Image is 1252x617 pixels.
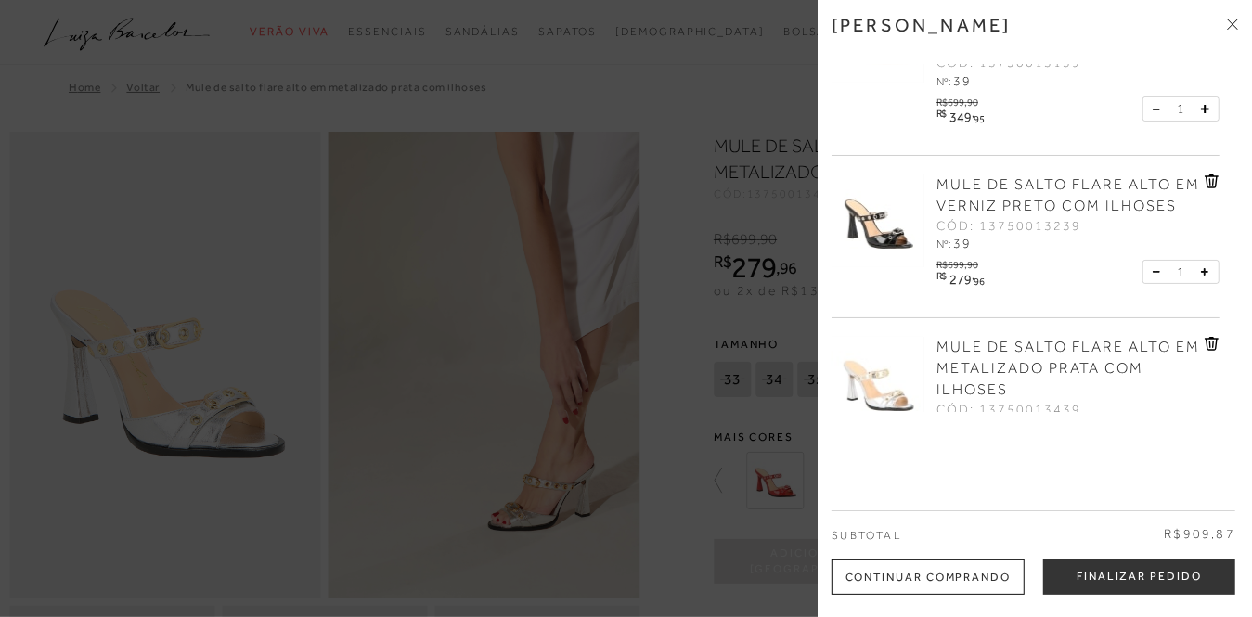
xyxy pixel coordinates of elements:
[832,559,1025,595] div: Continuar Comprando
[936,254,987,270] div: R$699,90
[832,337,924,430] img: MULE DE SALTO FLARE ALTO EM METALIZADO PRATA COM ILHOSES
[974,276,985,287] span: 96
[832,14,1012,36] h3: [PERSON_NAME]
[949,109,972,124] span: 349
[974,113,985,124] span: 95
[1043,559,1235,595] button: Finalizar Pedido
[972,109,985,119] i: ,
[936,176,1200,214] span: MULE DE SALTO FLARE ALTO EM VERNIZ PRETO COM ILHOSES
[936,339,1200,398] span: MULE DE SALTO FLARE ALTO EM METALIZADO PRATA COM ILHOSES
[936,271,947,281] i: R$
[936,401,1081,419] span: CÓD: 13750013439
[953,236,972,251] span: 39
[832,174,924,267] img: MULE DE SALTO FLARE ALTO EM VERNIZ PRETO COM ILHOSES
[1177,263,1184,282] span: 1
[936,109,947,119] i: R$
[972,271,985,281] i: ,
[936,174,1200,217] a: MULE DE SALTO FLARE ALTO EM VERNIZ PRETO COM ILHOSES
[953,73,972,88] span: 39
[832,529,901,542] span: Subtotal
[936,337,1200,401] a: MULE DE SALTO FLARE ALTO EM METALIZADO PRATA COM ILHOSES
[936,238,951,251] span: Nº:
[1177,99,1184,119] span: 1
[936,217,1081,236] span: CÓD: 13750013239
[1164,525,1235,544] span: R$909,87
[936,75,951,88] span: Nº:
[949,272,972,287] span: 279
[936,92,987,108] div: R$699,90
